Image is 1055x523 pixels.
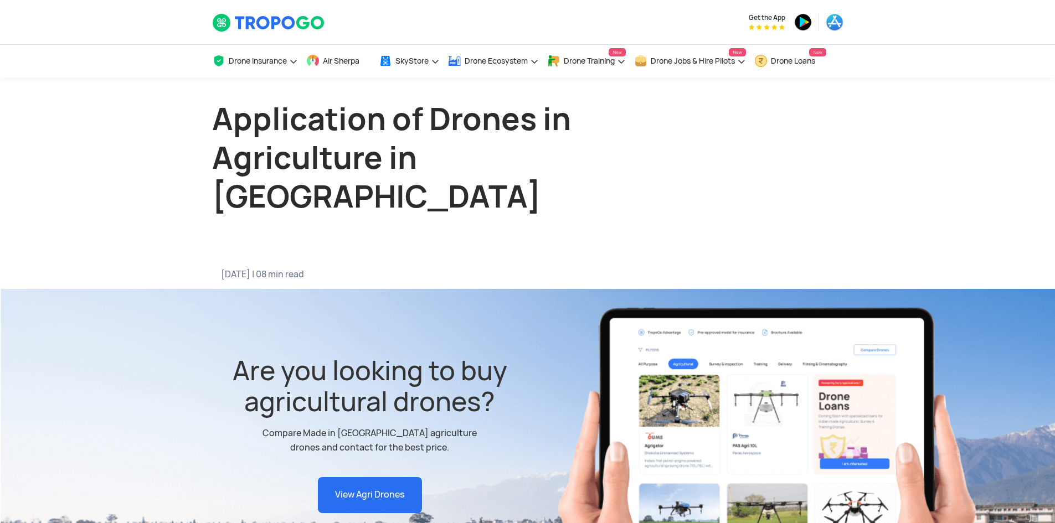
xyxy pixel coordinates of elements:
[651,56,735,65] span: Drone Jobs & Hire Pilots
[754,45,826,77] a: Drone LoansNew
[794,13,812,31] img: ic_playstore.png
[564,56,615,65] span: Drone Training
[749,13,785,22] span: Get the App
[323,56,359,65] span: Air Sherpa
[212,426,528,455] div: Compare Made in [GEOGRAPHIC_DATA] agriculture drones and contact for the best price.
[395,56,429,65] span: SkyStore
[809,48,826,56] span: New
[212,100,627,216] h1: Application of Drones in Agriculture in [GEOGRAPHIC_DATA]
[609,48,625,56] span: New
[318,477,422,513] a: View Agri Drones
[306,45,370,77] a: Air Sherpa
[771,56,815,65] span: Drone Loans
[221,269,511,280] span: [DATE] | 08 min read
[547,45,626,77] a: Drone TrainingNew
[465,56,528,65] span: Drone Ecosystem
[749,24,785,30] img: App Raking
[212,13,326,32] img: TropoGo Logo
[379,45,440,77] a: SkyStore
[212,45,298,77] a: Drone Insurance
[229,56,287,65] span: Drone Insurance
[826,13,843,31] img: ic_appstore.png
[634,45,746,77] a: Drone Jobs & Hire PilotsNew
[729,48,745,56] span: New
[212,355,528,417] div: Are you looking to buy agricultural drones?
[448,45,539,77] a: Drone Ecosystem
